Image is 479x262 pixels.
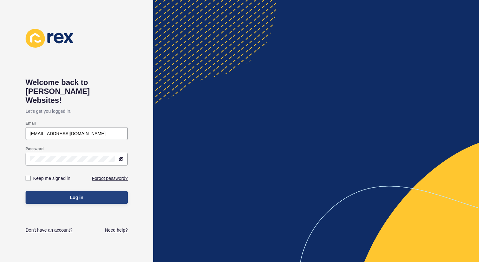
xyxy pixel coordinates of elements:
p: Let's get you logged in. [26,105,128,118]
button: Log in [26,191,128,204]
a: Forgot password? [92,175,128,181]
a: Need help? [105,227,128,233]
h1: Welcome back to [PERSON_NAME] Websites! [26,78,128,105]
label: Password [26,146,44,151]
span: Log in [70,194,83,201]
label: Keep me signed in [33,175,70,181]
input: e.g. name@company.com [30,130,124,137]
label: Email [26,121,36,126]
a: Don't have an account? [26,227,72,233]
